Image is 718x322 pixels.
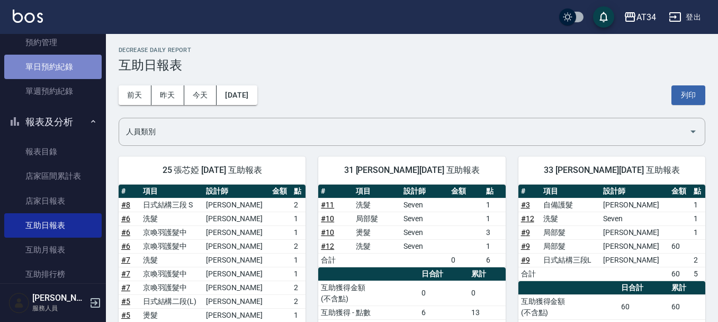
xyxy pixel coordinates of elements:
td: 6 [483,253,506,267]
input: 人員名稱 [123,123,685,141]
a: #6 [121,242,130,250]
td: 局部髮 [353,212,401,225]
td: 60 [618,294,669,319]
button: 前天 [119,85,151,105]
td: Seven [401,225,448,239]
td: 2 [291,239,306,253]
a: #5 [121,311,130,319]
td: 燙髮 [140,308,204,322]
td: 京喚羽護髮中 [140,267,204,281]
td: 1 [691,198,705,212]
a: 預約管理 [4,30,102,55]
th: 點 [291,185,306,198]
td: 合計 [318,253,353,267]
button: 昨天 [151,85,184,105]
th: 累計 [669,281,705,295]
th: 金額 [270,185,291,198]
td: 1 [291,308,306,322]
th: 設計師 [600,185,669,198]
td: [PERSON_NAME] [600,198,669,212]
th: 設計師 [401,185,448,198]
th: 金額 [669,185,691,198]
td: 燙髮 [353,225,401,239]
th: 日合計 [618,281,669,295]
td: [PERSON_NAME] [203,198,270,212]
td: 局部髮 [541,225,600,239]
button: 登出 [665,7,705,27]
td: 合計 [518,267,541,281]
a: #7 [121,283,130,292]
a: 店家區間累計表 [4,164,102,188]
button: save [593,6,614,28]
td: 1 [291,225,306,239]
td: 京喚羽護髮中 [140,225,204,239]
img: Person [8,292,30,314]
a: #7 [121,269,130,278]
td: 6 [419,306,469,319]
h5: [PERSON_NAME] [32,293,86,303]
th: 點 [483,185,506,198]
td: 2 [691,253,705,267]
td: 1 [291,212,306,225]
td: 日式結構三段 S [140,198,204,212]
td: [PERSON_NAME] [203,212,270,225]
td: 自備護髮 [541,198,600,212]
td: 1 [291,267,306,281]
a: 店家日報表 [4,189,102,213]
th: 項目 [140,185,204,198]
td: 0 [419,281,469,306]
img: Logo [13,10,43,23]
td: 2 [291,281,306,294]
button: 報表及分析 [4,108,102,136]
td: 京喚羽護髮中 [140,239,204,253]
a: #11 [321,201,334,209]
a: #7 [121,256,130,264]
td: [PERSON_NAME] [600,239,669,253]
table: a dense table [518,185,705,281]
td: 洗髮 [541,212,600,225]
a: 互助日報表 [4,213,102,238]
button: 列印 [671,85,705,105]
a: #6 [121,228,130,237]
td: 5 [691,267,705,281]
td: 60 [669,294,705,319]
h2: Decrease Daily Report [119,47,705,54]
td: 1 [691,225,705,239]
span: 25 張芯婭 [DATE] 互助報表 [131,165,293,176]
td: 1 [483,212,506,225]
td: 局部髮 [541,239,600,253]
td: 洗髮 [353,239,401,253]
td: 2 [291,294,306,308]
a: 互助月報表 [4,238,102,262]
td: 13 [469,306,505,319]
a: #9 [521,228,530,237]
td: 互助獲得金額 (不含點) [518,294,618,319]
td: 京喚羽護髮中 [140,281,204,294]
button: 今天 [184,85,217,105]
td: [PERSON_NAME] [203,225,270,239]
td: Seven [401,212,448,225]
h3: 互助日報表 [119,58,705,73]
td: [PERSON_NAME] [203,267,270,281]
a: #12 [321,242,334,250]
td: [PERSON_NAME] [203,253,270,267]
th: # [318,185,353,198]
td: 3 [483,225,506,239]
th: # [518,185,541,198]
td: [PERSON_NAME] [600,253,669,267]
a: #3 [521,201,530,209]
td: 1 [483,239,506,253]
td: 1 [483,198,506,212]
th: 點 [691,185,705,198]
a: #12 [521,214,534,223]
td: [PERSON_NAME] [203,239,270,253]
td: Seven [600,212,669,225]
th: 設計師 [203,185,270,198]
a: #5 [121,297,130,306]
td: 0 [469,281,505,306]
button: [DATE] [217,85,257,105]
th: 日合計 [419,267,469,281]
th: 項目 [541,185,600,198]
td: 洗髮 [140,253,204,267]
p: 服務人員 [32,303,86,313]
